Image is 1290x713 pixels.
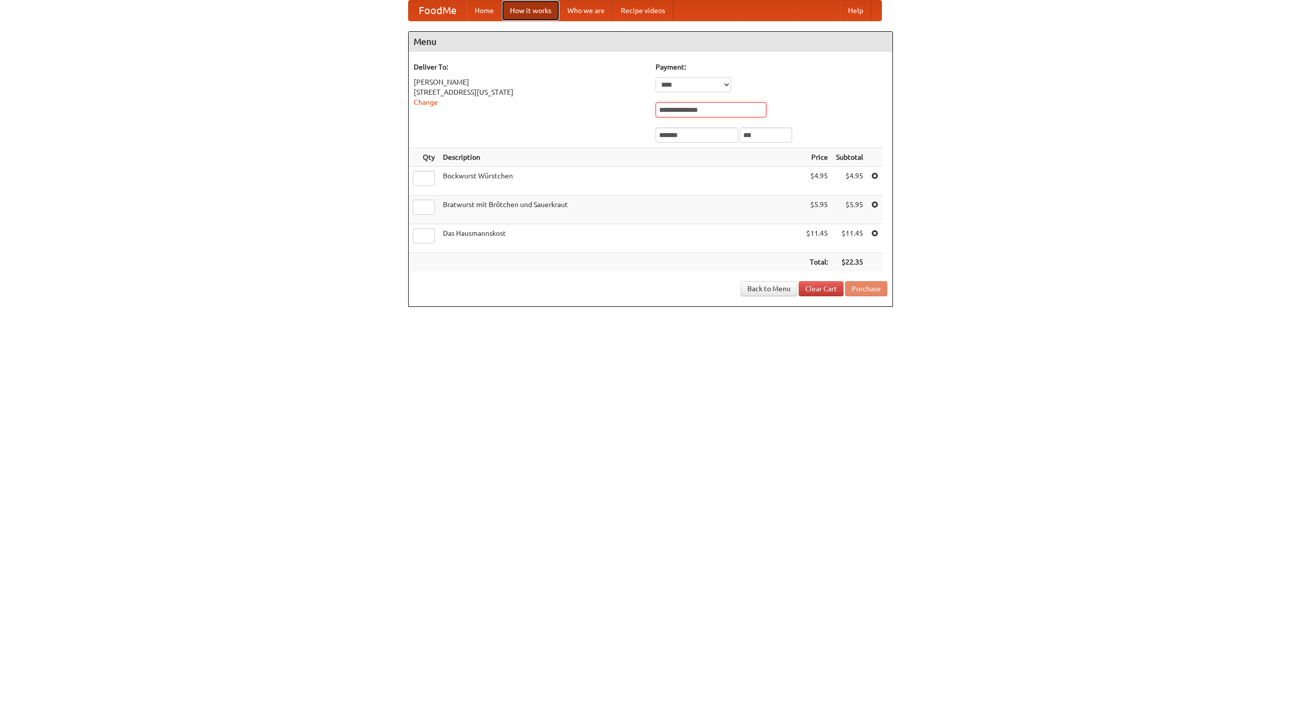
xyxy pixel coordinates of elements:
[802,253,832,272] th: Total:
[414,98,438,106] a: Change
[832,148,867,167] th: Subtotal
[409,148,439,167] th: Qty
[439,148,802,167] th: Description
[409,32,892,52] h4: Menu
[802,224,832,253] td: $11.45
[802,167,832,196] td: $4.95
[845,281,887,296] button: Purchase
[656,62,887,72] h5: Payment:
[502,1,559,21] a: How it works
[409,1,467,21] a: FoodMe
[414,87,646,97] div: [STREET_ADDRESS][US_STATE]
[802,148,832,167] th: Price
[840,1,871,21] a: Help
[613,1,673,21] a: Recipe videos
[832,224,867,253] td: $11.45
[559,1,613,21] a: Who we are
[439,224,802,253] td: Das Hausmannskost
[414,77,646,87] div: [PERSON_NAME]
[439,167,802,196] td: Bockwurst Würstchen
[832,196,867,224] td: $5.95
[832,253,867,272] th: $22.35
[799,281,844,296] a: Clear Cart
[802,196,832,224] td: $5.95
[439,196,802,224] td: Bratwurst mit Brötchen und Sauerkraut
[414,62,646,72] h5: Deliver To:
[741,281,797,296] a: Back to Menu
[467,1,502,21] a: Home
[832,167,867,196] td: $4.95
